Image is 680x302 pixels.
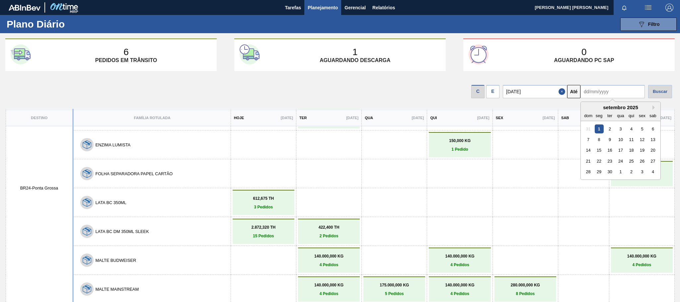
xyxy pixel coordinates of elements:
[496,283,555,287] p: 280.000,000 KG
[627,111,636,120] div: qui
[234,225,293,238] a: 2.872,320 TH15 Pedidos
[605,167,614,176] div: Choose terça-feira, 30 de setembro de 2025
[605,157,614,166] div: Choose terça-feira, 23 de setembro de 2025
[95,171,173,176] button: FOLHA SEPARADORA PAPEL CARTÃO
[613,254,671,259] p: 140.000,000 KG
[365,283,423,296] a: 175.000,000 KG5 Pedidos
[627,146,636,155] div: Choose quinta-feira, 18 de setembro de 2025
[234,205,293,209] p: 3 Pedidos
[605,124,614,133] div: Choose terça-feira, 2 de setembro de 2025
[648,124,657,133] div: Choose sábado, 6 de setembro de 2025
[584,111,593,120] div: dom
[430,138,489,143] p: 150,000 KG
[616,167,625,176] div: Choose quarta-feira, 1 de outubro de 2025
[234,225,293,230] p: 2.872,320 TH
[584,135,593,144] div: Choose domingo, 7 de setembro de 2025
[620,18,677,31] button: Filtro
[234,196,293,201] p: 612,675 TH
[616,157,625,166] div: Choose quarta-feira, 24 de setembro de 2025
[300,234,358,238] p: 2 Pedidos
[648,111,657,120] div: sab
[648,22,660,27] span: Filtro
[648,85,672,98] div: Buscar
[584,157,593,166] div: Choose domingo, 21 de setembro de 2025
[430,283,489,287] p: 140.000,000 KG
[95,57,157,63] p: Pedidos em trânsito
[365,116,373,120] p: Qua
[567,85,580,98] button: Até
[627,167,636,176] div: Choose quinta-feira, 2 de outubro de 2025
[627,157,636,166] div: Choose quinta-feira, 25 de setembro de 2025
[234,196,293,209] a: 612,675 TH3 Pedidos
[430,147,489,152] p: 1 Pedido
[300,283,358,287] p: 140.000,000 KG
[595,111,604,120] div: seg
[627,124,636,133] div: Choose quinta-feira, 4 de setembro de 2025
[471,85,485,98] div: C
[300,283,358,296] a: 140.000,000 KG4 Pedidos
[652,105,657,110] button: Next Month
[346,116,358,120] p: [DATE]
[83,227,91,236] img: 7hKVVNeldsGH5KwE07rPnOGsQy+SHCf9ftlnweef0E1el2YcIeEt5yaNqj+jPq4oMsVpG1vCxiwYEd4SvddTlxqBvEWZPhf52...
[486,85,499,98] div: E
[95,142,130,147] button: ENZIMA LUMISTA
[644,4,652,12] img: userActions
[605,135,614,144] div: Choose terça-feira, 9 de setembro de 2025
[648,167,657,176] div: Choose sábado, 4 de outubro de 2025
[496,116,503,120] p: Sex
[559,85,567,98] button: Close
[583,123,658,177] div: month 2025-09
[648,135,657,144] div: Choose sábado, 13 de setembro de 2025
[584,167,593,176] div: Choose domingo, 28 de setembro de 2025
[503,85,567,98] input: dd/mm/yyyy
[11,44,31,64] img: first-card-icon
[561,116,569,120] p: Sab
[430,254,489,259] p: 140.000,000 KG
[123,47,129,57] p: 6
[372,4,395,12] span: Relatórios
[240,44,260,64] img: second-card-icon
[595,135,604,144] div: Choose segunda-feira, 8 de setembro de 2025
[352,47,358,57] p: 1
[616,124,625,133] div: Choose quarta-feira, 3 de setembro de 2025
[300,254,358,267] a: 140.000,000 KG4 Pedidos
[300,263,358,267] p: 4 Pedidos
[616,146,625,155] div: Choose quarta-feira, 17 de setembro de 2025
[300,225,358,230] p: 422,400 TH
[471,83,485,98] div: Visão data de Coleta
[486,83,499,98] div: Visão Data de Entrega
[430,116,437,120] p: Qui
[95,200,126,205] button: LATA BC 350ML
[638,111,646,120] div: sex
[638,146,646,155] div: Choose sexta-feira, 19 de setembro de 2025
[430,254,489,267] a: 140.000,000 KG4 Pedidos
[648,146,657,155] div: Choose sábado, 20 de setembro de 2025
[665,4,673,12] img: Logout
[627,135,636,144] div: Choose quinta-feira, 11 de setembro de 2025
[412,116,424,120] p: [DATE]
[581,47,587,57] p: 0
[300,225,358,238] a: 422,400 TH2 Pedidos
[83,169,91,178] img: 7hKVVNeldsGH5KwE07rPnOGsQy+SHCf9ftlnweef0E1el2YcIeEt5yaNqj+jPq4oMsVpG1vCxiwYEd4SvddTlxqBvEWZPhf52...
[73,109,231,126] th: Família Rotulada
[308,4,338,12] span: Planejamento
[616,135,625,144] div: Choose quarta-feira, 10 de setembro de 2025
[365,283,423,287] p: 175.000,000 KG
[83,140,91,149] img: 7hKVVNeldsGH5KwE07rPnOGsQy+SHCf9ftlnweef0E1el2YcIeEt5yaNqj+jPq4oMsVpG1vCxiwYEd4SvddTlxqBvEWZPhf52...
[613,254,671,267] a: 140.000,000 KG4 Pedidos
[9,5,40,11] img: TNhmsLtSVTkK8tSr43FrP2fwEKptu5GPRR3wAAAABJRU5ErkJggg==
[299,116,307,120] p: Ter
[580,85,645,98] input: dd/mm/yyyy
[554,57,614,63] p: Aguardando PC SAP
[281,116,293,120] p: [DATE]
[95,229,149,234] button: LATA BC DM 350ML SLEEK
[605,146,614,155] div: Choose terça-feira, 16 de setembro de 2025
[613,263,671,267] p: 4 Pedidos
[285,4,301,12] span: Tarefas
[584,146,593,155] div: Choose domingo, 14 de setembro de 2025
[430,291,489,296] p: 4 Pedidos
[430,138,489,152] a: 150,000 KG1 Pedido
[95,287,139,292] button: MALTE MAINSTREAM
[496,291,555,296] p: 8 Pedidos
[584,124,593,133] div: Not available domingo, 31 de agosto de 2025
